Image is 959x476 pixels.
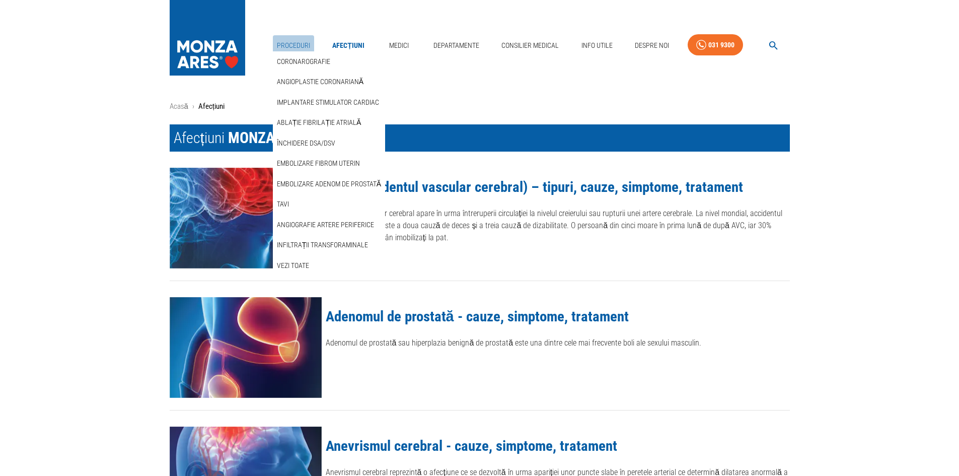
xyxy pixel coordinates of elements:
li: › [192,101,194,112]
a: AVC (accidentul vascular cerebral) – tipuri, cauze, simptome, tratament [326,178,743,195]
a: Ablație fibrilație atrială [275,114,363,131]
a: Coronarografie [275,53,332,70]
a: Consilier Medical [497,35,563,56]
div: Angioplastie coronariană [273,72,385,92]
div: Coronarografie [273,51,385,72]
div: Ablație fibrilație atrială [273,112,385,133]
a: Angiografie artere periferice [275,217,376,233]
p: Afecțiuni [198,101,225,112]
div: Implantare stimulator cardiac [273,92,385,113]
a: Embolizare adenom de prostată [275,176,383,192]
div: Închidere DSA/DSV [273,133,385,154]
a: Medici [383,35,415,56]
a: Despre Noi [631,35,673,56]
a: Angioplastie coronariană [275,74,365,90]
img: AVC (accidentul vascular cerebral) – tipuri, cauze, simptome, tratament [170,168,322,268]
div: Angiografie artere periferice [273,215,385,235]
p: Adenomul de prostată sau hiperplazia benignă de prostată este una dintre cele mai frecvente boli ... [326,337,790,349]
h1: Afecțiuni [170,124,790,152]
div: Vezi Toate [273,255,385,276]
a: Vezi Toate [275,257,311,274]
a: Info Utile [577,35,617,56]
a: Acasă [170,102,188,111]
a: Embolizare fibrom uterin [275,155,362,172]
span: MONZA ARES [228,129,312,147]
a: Proceduri [273,35,314,56]
p: Accidentul vascular cerebral apare în urma întreruperii circulației la nivelul creierului sau rup... [326,208,790,244]
a: Anevrismul cerebral - cauze, simptome, tratament [326,437,617,454]
nav: breadcrumb [170,101,790,112]
a: TAVI [275,196,291,213]
div: Embolizare fibrom uterin [273,153,385,174]
div: Infiltrații transforaminale [273,235,385,255]
a: Implantare stimulator cardiac [275,94,381,111]
div: 031 9300 [708,39,734,51]
a: Afecțiuni [328,35,368,56]
nav: secondary mailbox folders [273,51,385,276]
a: Departamente [429,35,483,56]
img: Adenomul de prostată - cauze, simptome, tratament [170,297,322,398]
a: Adenomul de prostată - cauze, simptome, tratament [326,308,629,325]
a: Închidere DSA/DSV [275,135,337,152]
div: Embolizare adenom de prostată [273,174,385,194]
div: TAVI [273,194,385,215]
a: 031 9300 [688,34,743,56]
a: Infiltrații transforaminale [275,237,371,253]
